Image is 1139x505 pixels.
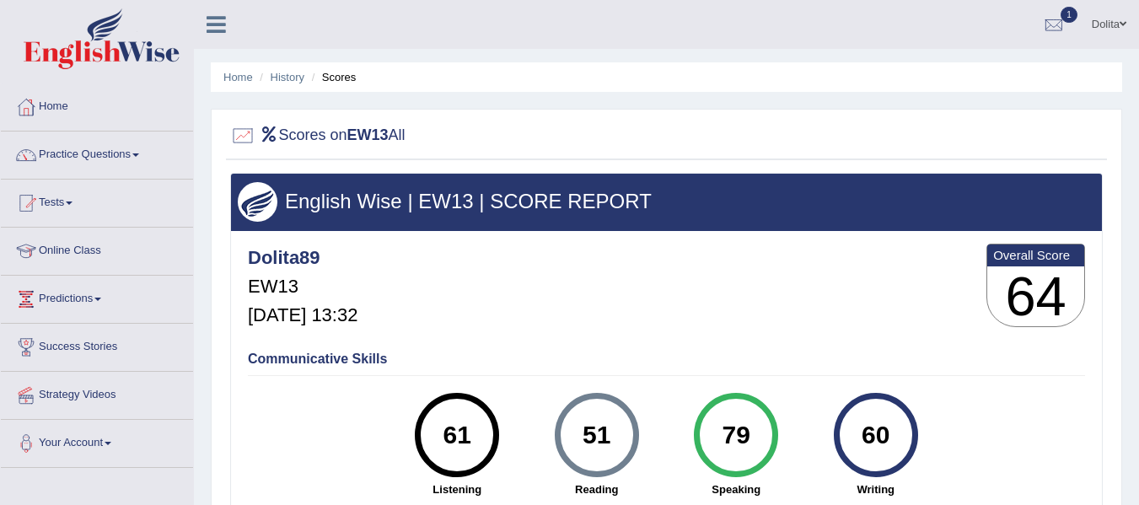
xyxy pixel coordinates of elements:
strong: Reading [535,481,658,497]
a: Home [1,83,193,126]
div: 60 [845,400,906,470]
a: Home [223,71,253,83]
h4: Dolita89 [248,248,357,268]
h5: EW13 [248,277,357,297]
h5: [DATE] 13:32 [248,305,357,325]
strong: Listening [396,481,519,497]
b: Overall Score [993,248,1078,262]
a: Predictions [1,276,193,318]
strong: Writing [814,481,938,497]
li: Scores [308,69,357,85]
img: wings.png [238,182,277,222]
a: History [271,71,304,83]
a: Online Class [1,228,193,270]
span: 1 [1061,7,1077,23]
h2: Scores on All [230,123,406,148]
a: Strategy Videos [1,372,193,414]
h4: Communicative Skills [248,352,1085,367]
div: 79 [706,400,767,470]
b: EW13 [347,126,389,143]
div: 61 [427,400,488,470]
a: Practice Questions [1,132,193,174]
strong: Speaking [675,481,798,497]
h3: English Wise | EW13 | SCORE REPORT [238,191,1095,212]
a: Tests [1,180,193,222]
a: Success Stories [1,324,193,366]
h3: 64 [987,266,1084,327]
a: Your Account [1,420,193,462]
div: 51 [566,400,627,470]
